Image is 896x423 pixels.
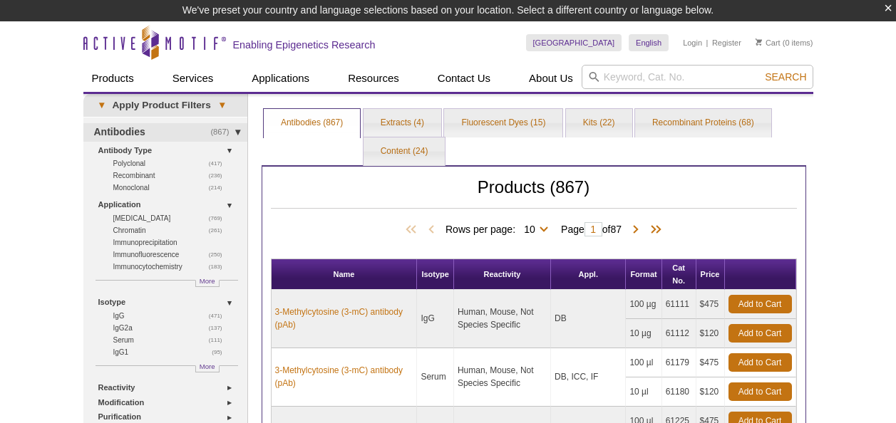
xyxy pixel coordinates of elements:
[706,34,709,51] li: |
[417,290,454,348] td: IgG
[209,212,230,224] span: (769)
[626,319,661,348] td: 10 µg
[756,38,781,48] a: Cart
[626,348,661,377] td: 100 µl
[662,290,696,319] td: 61111
[271,181,797,209] h2: Products (867)
[696,259,725,290] th: Price
[566,109,632,137] a: Kits (22)
[629,34,669,51] a: English
[113,334,230,346] a: (111)Serum
[696,377,725,407] td: $120
[728,382,792,401] a: Add to Cart
[551,348,626,407] td: DB, ICC, IF
[113,157,230,169] a: (417)Polyclonal
[209,322,230,334] span: (137)
[696,348,725,377] td: $475
[233,38,376,51] h2: Enabling Epigenetics Research
[446,221,554,236] span: Rows per page:
[209,157,230,169] span: (417)
[756,34,813,51] li: (0 items)
[610,224,622,235] span: 87
[209,249,230,261] span: (250)
[626,377,661,407] td: 10 µl
[83,65,143,92] a: Products
[98,295,239,310] a: Isotype
[728,353,792,372] a: Add to Cart
[765,71,806,83] span: Search
[454,348,551,407] td: Human, Mouse, Not Species Specific
[113,224,230,249] a: (261)Chromatin Immunoprecipitation
[662,319,696,348] td: 61112
[662,259,696,290] th: Cat No.
[417,348,454,407] td: Serum
[629,223,643,237] span: Next Page
[626,259,661,290] th: Format
[696,319,725,348] td: $120
[275,305,413,331] a: 3-Methylcytosine (3-mC) antibody (pAb)
[113,169,230,182] a: (236)Recombinant
[662,377,696,407] td: 61180
[98,143,239,158] a: Antibody Type
[454,290,551,348] td: Human, Mouse, Not Species Specific
[164,65,222,92] a: Services
[264,109,360,137] a: Antibodies (867)
[195,365,220,372] a: More
[83,123,247,142] a: (867)Antibodies
[209,169,230,182] span: (236)
[429,65,499,92] a: Contact Us
[210,123,237,142] span: (867)
[551,290,626,348] td: DB
[98,197,239,212] a: Application
[339,65,408,92] a: Resources
[635,109,771,137] a: Recombinant Proteins (68)
[113,346,230,358] a: (95)IgG1
[98,395,239,410] a: Modification
[195,280,220,287] a: More
[712,38,741,48] a: Register
[272,259,418,290] th: Name
[520,65,582,92] a: About Us
[212,346,230,358] span: (95)
[551,259,626,290] th: Appl.
[582,65,813,89] input: Keyword, Cat. No.
[756,38,762,46] img: Your Cart
[526,34,622,51] a: [GEOGRAPHIC_DATA]
[454,259,551,290] th: Reactivity
[662,348,696,377] td: 61179
[113,261,230,273] a: (183)Immunocytochemistry
[209,224,230,236] span: (261)
[728,295,792,313] a: Add to Cart
[364,137,446,166] a: Content (24)
[209,261,230,273] span: (183)
[643,223,664,237] span: Last Page
[554,222,629,236] span: Page of
[417,259,454,290] th: Isotype
[364,109,441,137] a: Extracts (4)
[626,290,661,319] td: 100 µg
[683,38,702,48] a: Login
[200,360,215,372] span: More
[275,364,413,390] a: 3-Methylcytosine (3-mC) antibody (pAb)
[444,109,562,137] a: Fluorescent Dyes (15)
[696,290,725,319] td: $475
[209,334,230,346] span: (111)
[113,249,230,261] a: (250)Immunofluorescence
[728,324,792,343] a: Add to Cart
[761,70,810,83] button: Search
[98,380,239,395] a: Reactivity
[113,310,230,322] a: (471)IgG
[91,99,113,112] span: ▾
[211,99,233,112] span: ▾
[113,182,230,194] a: (214)Monoclonal
[243,65,318,92] a: Applications
[403,223,424,237] span: First Page
[83,94,247,117] a: ▾Apply Product Filters▾
[113,322,230,334] a: (137)IgG2a
[424,223,438,237] span: Previous Page
[209,310,230,322] span: (471)
[113,212,230,224] a: (769)[MEDICAL_DATA]
[209,182,230,194] span: (214)
[200,275,215,287] span: More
